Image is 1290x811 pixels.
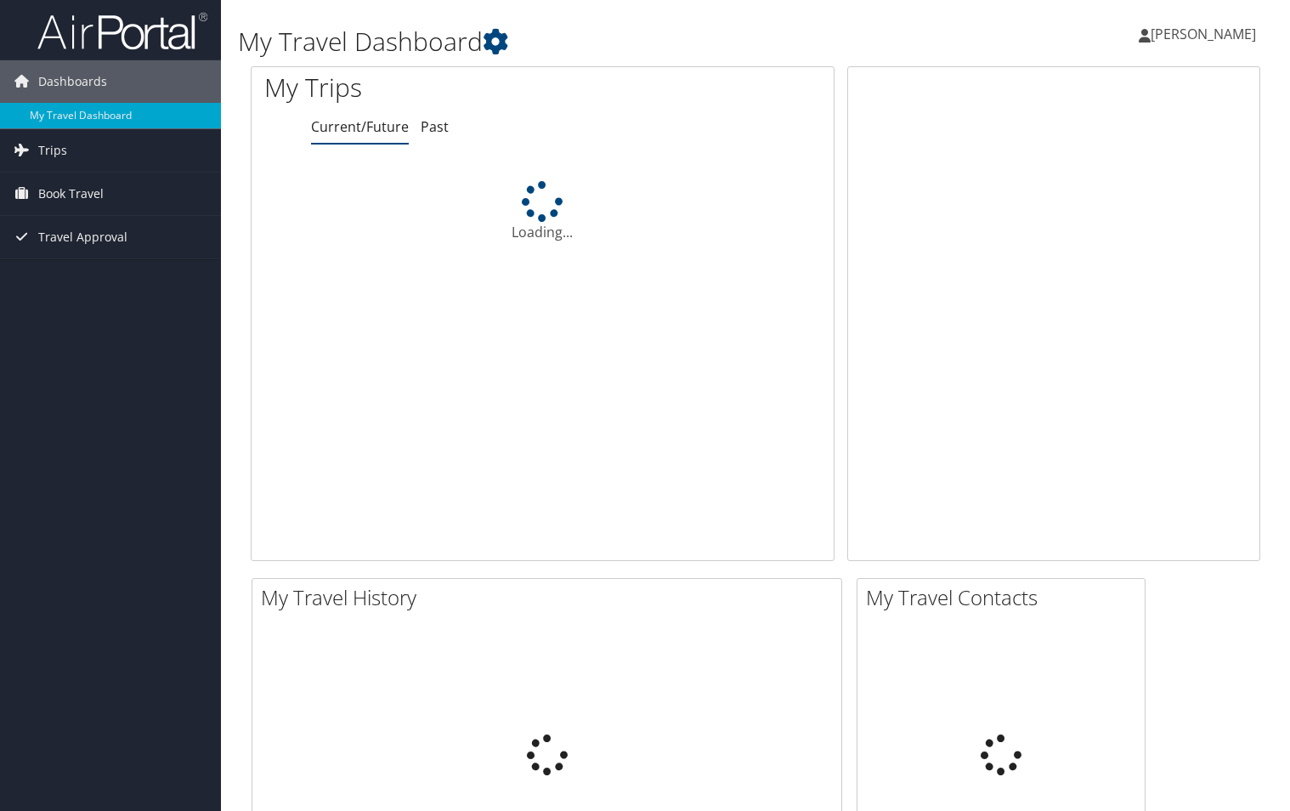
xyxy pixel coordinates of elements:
[238,24,928,60] h1: My Travel Dashboard
[252,181,834,242] div: Loading...
[37,11,207,51] img: airportal-logo.png
[261,583,841,612] h2: My Travel History
[866,583,1145,612] h2: My Travel Contacts
[38,173,104,215] span: Book Travel
[311,117,409,136] a: Current/Future
[1139,9,1273,60] a: [PERSON_NAME]
[38,129,67,172] span: Trips
[264,70,578,105] h1: My Trips
[1151,25,1256,43] span: [PERSON_NAME]
[421,117,449,136] a: Past
[38,60,107,103] span: Dashboards
[38,216,127,258] span: Travel Approval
